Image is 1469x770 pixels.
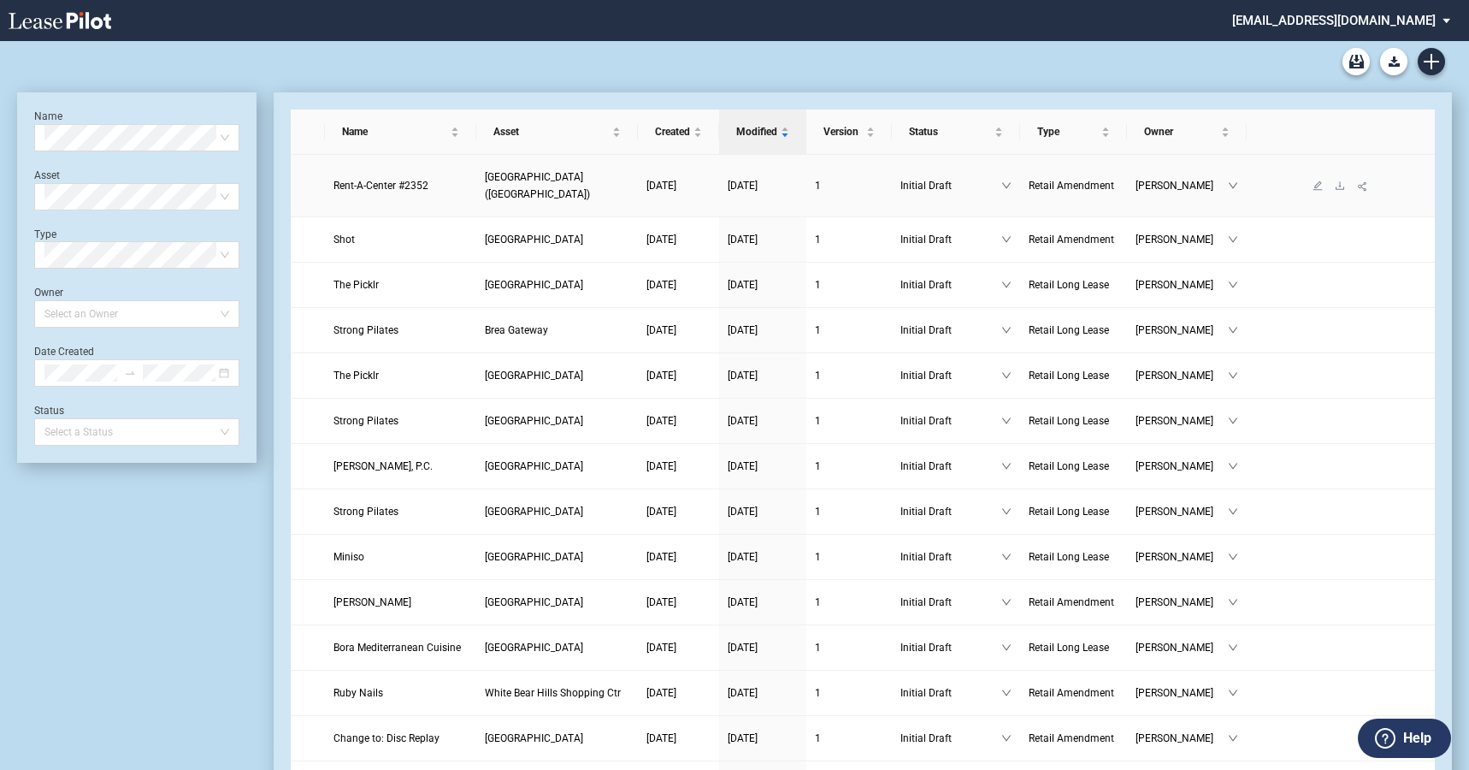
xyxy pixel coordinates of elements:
[728,322,798,339] a: [DATE]
[728,412,798,429] a: [DATE]
[1029,180,1114,192] span: Retail Amendment
[728,594,798,611] a: [DATE]
[1228,416,1238,426] span: down
[333,177,468,194] a: Rent-A-Center #2352
[728,370,758,382] span: [DATE]
[728,231,798,248] a: [DATE]
[1029,642,1109,654] span: Retail Long Lease
[1001,552,1012,562] span: down
[646,177,711,194] a: [DATE]
[646,639,711,656] a: [DATE]
[900,231,1001,248] span: Initial Draft
[900,412,1001,429] span: Initial Draft
[1037,123,1098,140] span: Type
[646,231,711,248] a: [DATE]
[1380,48,1407,75] button: Download Blank Form
[815,180,821,192] span: 1
[124,367,136,379] span: to
[728,234,758,246] span: [DATE]
[728,548,798,566] a: [DATE]
[646,687,676,699] span: [DATE]
[1001,688,1012,698] span: down
[1029,231,1118,248] a: Retail Amendment
[1127,110,1247,155] th: Owner
[736,123,777,140] span: Modified
[333,367,468,384] a: The Picklr
[1228,597,1238,607] span: down
[900,594,1001,611] span: Initial Draft
[1136,684,1228,702] span: [PERSON_NAME]
[815,503,883,520] a: 1
[1228,370,1238,381] span: down
[1029,458,1118,475] a: Retail Long Lease
[493,123,609,140] span: Asset
[646,415,676,427] span: [DATE]
[485,503,629,520] a: [GEOGRAPHIC_DATA]
[1001,506,1012,517] span: down
[1001,325,1012,335] span: down
[1029,551,1109,563] span: Retail Long Lease
[333,594,468,611] a: [PERSON_NAME]
[485,596,583,608] span: North Riverside Plaza
[728,642,758,654] span: [DATE]
[1029,687,1114,699] span: Retail Amendment
[485,370,583,382] span: Seacoast Shopping Center
[333,548,468,566] a: Miniso
[485,687,621,699] span: White Bear Hills Shopping Ctr
[1001,461,1012,471] span: down
[333,732,440,744] span: Change to: Disc Replay
[815,594,883,611] a: 1
[728,596,758,608] span: [DATE]
[485,458,629,475] a: [GEOGRAPHIC_DATA]
[646,548,711,566] a: [DATE]
[34,287,63,299] label: Owner
[333,687,383,699] span: Ruby Nails
[1136,639,1228,656] span: [PERSON_NAME]
[728,506,758,518] span: [DATE]
[34,228,56,240] label: Type
[1136,594,1228,611] span: [PERSON_NAME]
[815,177,883,194] a: 1
[1228,325,1238,335] span: down
[1029,279,1109,291] span: Retail Long Lease
[485,684,629,702] a: White Bear Hills Shopping Ctr
[1001,643,1012,653] span: down
[485,732,583,744] span: Delta Center
[900,639,1001,656] span: Initial Draft
[900,684,1001,702] span: Initial Draft
[719,110,806,155] th: Modified
[815,458,883,475] a: 1
[728,415,758,427] span: [DATE]
[646,506,676,518] span: [DATE]
[485,642,583,654] span: Freedom Square
[815,730,883,747] a: 1
[823,123,863,140] span: Version
[333,412,468,429] a: Strong Pilates
[342,123,447,140] span: Name
[485,322,629,339] a: Brea Gateway
[646,596,676,608] span: [DATE]
[1001,181,1012,191] span: down
[728,639,798,656] a: [DATE]
[1029,503,1118,520] a: Retail Long Lease
[728,367,798,384] a: [DATE]
[485,234,583,246] span: Milestone Plaza
[646,322,711,339] a: [DATE]
[1020,110,1127,155] th: Type
[1136,322,1228,339] span: [PERSON_NAME]
[646,732,676,744] span: [DATE]
[1029,639,1118,656] a: Retail Long Lease
[485,279,583,291] span: Seacoast Shopping Center
[646,279,676,291] span: [DATE]
[1228,280,1238,290] span: down
[333,458,468,475] a: [PERSON_NAME], P.C.
[728,324,758,336] span: [DATE]
[485,171,590,200] span: Rutland Plaza (VT)
[728,551,758,563] span: [DATE]
[333,506,398,518] span: Strong Pilates
[485,460,583,472] span: Highridge Plaza
[1029,596,1114,608] span: Retail Amendment
[333,322,468,339] a: Strong Pilates
[1418,48,1445,75] a: Create new document
[1029,506,1109,518] span: Retail Long Lease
